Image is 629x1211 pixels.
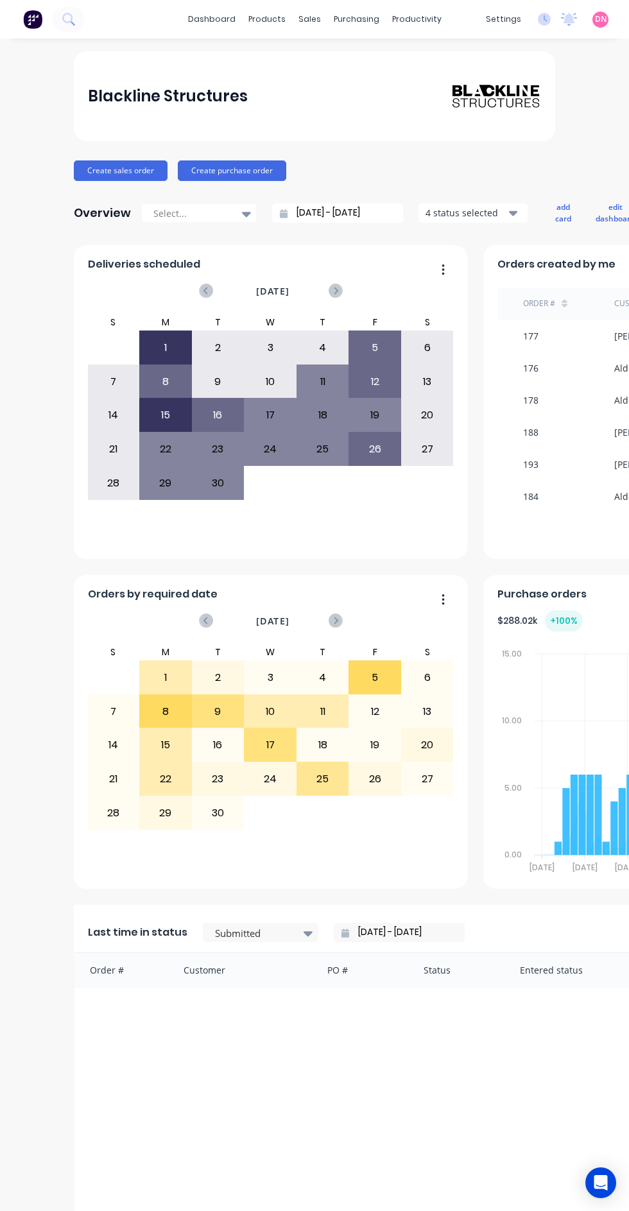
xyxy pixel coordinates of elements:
[595,13,607,25] span: DN
[74,160,168,181] button: Create sales order
[193,662,244,694] div: 2
[193,467,244,499] div: 30
[497,610,583,631] div: $ 288.02k
[244,644,297,660] div: W
[349,366,401,398] div: 12
[182,10,242,29] a: dashboard
[530,862,555,873] tspan: [DATE]
[292,10,327,29] div: sales
[140,399,191,431] div: 15
[402,399,453,431] div: 20
[140,797,191,829] div: 29
[140,332,191,364] div: 1
[327,10,386,29] div: purchasing
[547,199,580,227] button: add card
[572,862,597,873] tspan: [DATE]
[386,10,448,29] div: productivity
[297,314,349,330] div: T
[88,729,139,761] div: 14
[349,433,401,465] div: 26
[297,399,349,431] div: 18
[297,332,349,364] div: 4
[523,458,539,471] div: 193
[349,729,401,761] div: 19
[245,662,296,694] div: 3
[245,729,296,761] div: 17
[88,257,200,272] span: Deliveries scheduled
[504,849,521,860] tspan: 0.00
[23,10,42,29] img: Factory
[140,729,191,761] div: 15
[402,433,453,465] div: 27
[193,366,244,398] div: 9
[244,314,297,330] div: W
[349,314,401,330] div: F
[193,332,244,364] div: 2
[297,662,349,694] div: 4
[88,763,139,795] div: 21
[88,366,139,398] div: 7
[297,763,349,795] div: 25
[245,696,296,728] div: 10
[523,393,539,407] div: 178
[349,399,401,431] div: 19
[349,763,401,795] div: 26
[140,433,191,465] div: 22
[193,763,244,795] div: 23
[192,644,245,660] div: T
[402,366,453,398] div: 13
[74,953,171,987] div: Order #
[178,160,286,181] button: Create purchase order
[74,200,131,226] div: Overview
[140,763,191,795] div: 22
[88,467,139,499] div: 28
[523,329,539,343] div: 177
[193,696,244,728] div: 9
[193,433,244,465] div: 23
[523,522,539,535] div: 187
[242,10,292,29] div: products
[418,203,528,223] button: 4 status selected
[297,696,349,728] div: 11
[245,433,296,465] div: 24
[297,433,349,465] div: 25
[585,1167,616,1198] div: Open Intercom Messenger
[523,361,539,375] div: 176
[140,696,191,728] div: 8
[523,490,539,503] div: 184
[140,467,191,499] div: 29
[349,696,401,728] div: 12
[256,614,289,628] span: [DATE]
[88,925,187,940] span: Last time in status
[140,662,191,694] div: 1
[192,314,245,330] div: T
[140,366,191,398] div: 8
[501,716,521,726] tspan: 10.00
[193,797,244,829] div: 30
[426,206,506,219] div: 4 status selected
[504,782,521,793] tspan: 5.00
[87,644,140,660] div: S
[402,763,453,795] div: 27
[497,257,616,272] span: Orders created by me
[297,366,349,398] div: 11
[245,366,296,398] div: 10
[402,332,453,364] div: 6
[193,729,244,761] div: 16
[349,923,460,942] input: Filter by date
[402,662,453,694] div: 6
[193,399,244,431] div: 16
[402,729,453,761] div: 20
[245,399,296,431] div: 17
[523,298,555,309] div: Order #
[401,314,454,330] div: S
[87,314,140,330] div: S
[479,10,528,29] div: settings
[497,587,587,602] span: Purchase orders
[88,797,139,829] div: 28
[507,953,627,987] div: Entered status
[297,729,349,761] div: 18
[139,314,192,330] div: M
[88,433,139,465] div: 21
[349,644,401,660] div: F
